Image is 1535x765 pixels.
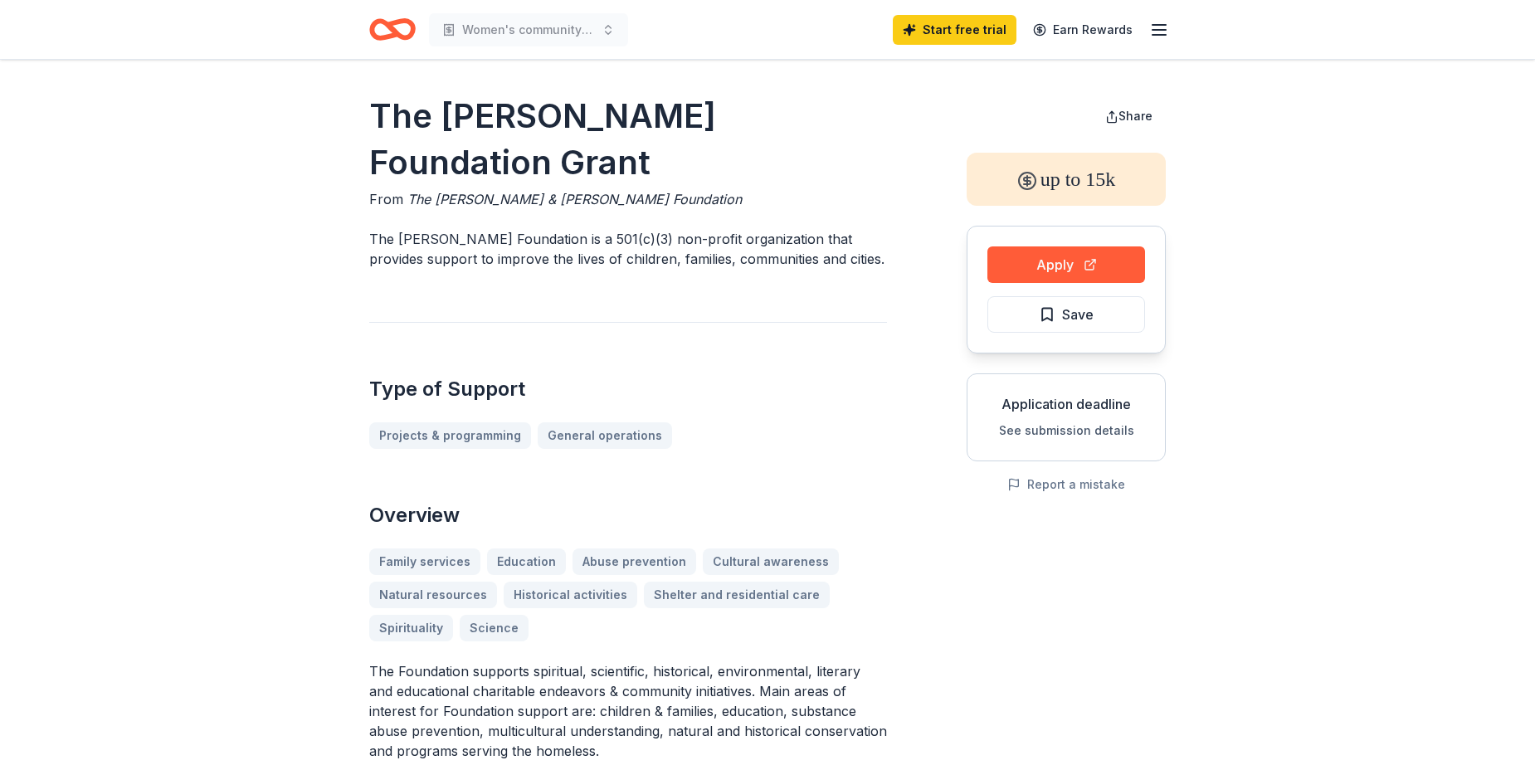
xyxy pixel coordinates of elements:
[1118,109,1152,123] span: Share
[429,13,628,46] button: Women's community empowerment project
[369,502,887,529] h2: Overview
[369,10,416,49] a: Home
[1092,100,1166,133] button: Share
[369,229,887,269] p: The [PERSON_NAME] Foundation is a 501(c)(3) non-profit organization that provides support to impr...
[1007,475,1125,495] button: Report a mistake
[1062,304,1094,325] span: Save
[407,191,742,207] span: The [PERSON_NAME] & [PERSON_NAME] Foundation
[987,246,1145,283] button: Apply
[981,394,1152,414] div: Application deadline
[369,93,887,186] h1: The [PERSON_NAME] Foundation Grant
[987,296,1145,333] button: Save
[538,422,672,449] a: General operations
[893,15,1016,45] a: Start free trial
[369,422,531,449] a: Projects & programming
[369,661,887,761] p: The Foundation supports spiritual, scientific, historical, environmental, literary and educationa...
[1023,15,1143,45] a: Earn Rewards
[967,153,1166,206] div: up to 15k
[369,376,887,402] h2: Type of Support
[462,20,595,40] span: Women's community empowerment project
[999,421,1134,441] button: See submission details
[369,189,887,209] div: From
